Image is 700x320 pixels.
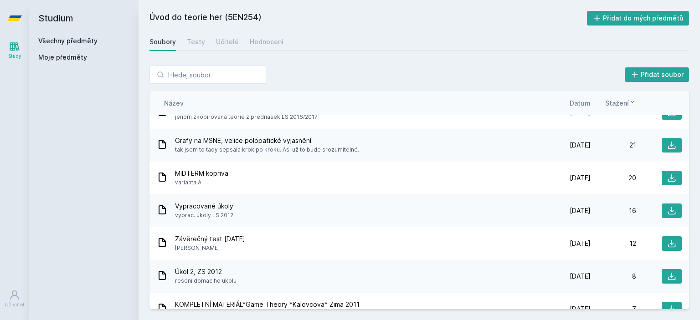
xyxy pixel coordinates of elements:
[591,173,636,183] div: 20
[250,37,283,46] div: Hodnocení
[570,239,591,248] span: [DATE]
[216,33,239,51] a: Učitelé
[605,98,636,108] button: Stažení
[175,276,237,285] span: reseni domaciho ukolu
[625,67,690,82] button: Přidat soubor
[605,98,629,108] span: Stažení
[187,33,205,51] a: Testy
[149,11,587,25] h2: Úvod do teorie her (5EN254)
[591,239,636,248] div: 12
[591,305,636,314] div: 7
[570,173,591,183] span: [DATE]
[2,285,27,313] a: Uživatel
[175,169,228,178] span: MIDTERM kopriva
[570,206,591,215] span: [DATE]
[38,37,98,45] a: Všechny předměty
[175,202,233,211] span: Vypracované úkoly
[175,300,360,309] span: KOMPLETNÍ MATERIÁL*Game Theory *Kalovcova* Zima 2011
[8,53,21,60] div: Study
[591,206,636,215] div: 16
[175,244,245,253] span: [PERSON_NAME]
[570,272,591,281] span: [DATE]
[149,66,266,84] input: Hledej soubor
[175,211,233,220] span: vyprac. úkoly LS 2012
[2,36,27,64] a: Study
[591,141,636,150] div: 21
[587,11,690,25] button: Přidat do mých předmětů
[149,33,176,51] a: Soubory
[250,33,283,51] a: Hodnocení
[175,178,228,187] span: varianta A
[216,37,239,46] div: Učitelé
[570,98,591,108] button: Datum
[38,53,87,62] span: Moje předměty
[149,37,176,46] div: Soubory
[570,305,591,314] span: [DATE]
[591,272,636,281] div: 8
[175,136,359,145] span: Grafy na MSNE, velice polopatické vyjasnění
[175,234,245,244] span: Závěrečný test [DATE]
[5,301,24,308] div: Uživatel
[187,37,205,46] div: Testy
[570,141,591,150] span: [DATE]
[175,267,237,276] span: Úkol 2, ZS 2012
[175,112,318,122] span: jenom zkopírovaná teorie z přednášek LS 2016/2017
[175,145,359,154] span: tak jsem to tady sepsala krok po kroku. Asi už to bude srozumitelné.
[164,98,184,108] button: Název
